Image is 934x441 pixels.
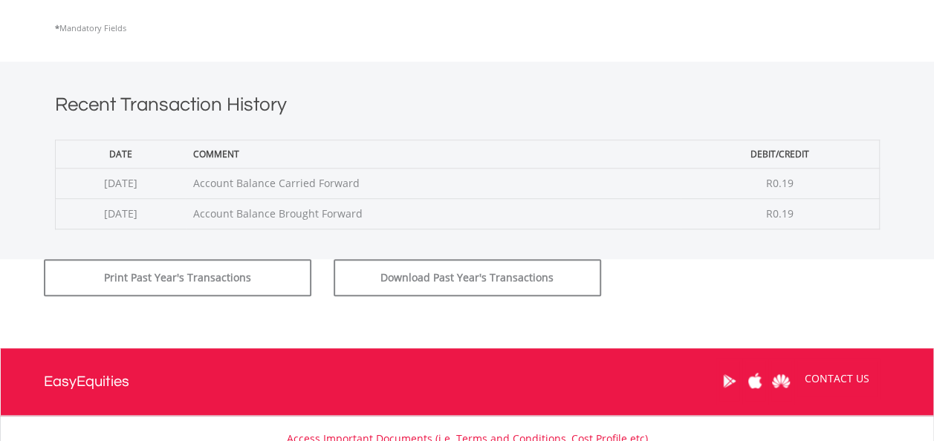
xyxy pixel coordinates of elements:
span: Mandatory Fields [55,22,126,33]
th: Comment [186,140,681,168]
button: Download Past Year's Transactions [334,259,601,296]
button: Print Past Year's Transactions [44,259,311,296]
a: EasyEquities [44,348,129,415]
h1: Recent Transaction History [55,91,880,125]
span: R0.19 [766,206,794,220]
a: Huawei [768,358,794,404]
td: Account Balance Brought Forward [186,198,681,229]
td: Account Balance Carried Forward [186,168,681,198]
td: [DATE] [55,198,186,229]
a: Apple [742,358,768,404]
a: Google Play [716,358,742,404]
a: CONTACT US [794,358,880,399]
span: R0.19 [766,176,794,190]
th: Date [55,140,186,168]
th: Debit/Credit [681,140,879,168]
td: [DATE] [55,168,186,198]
